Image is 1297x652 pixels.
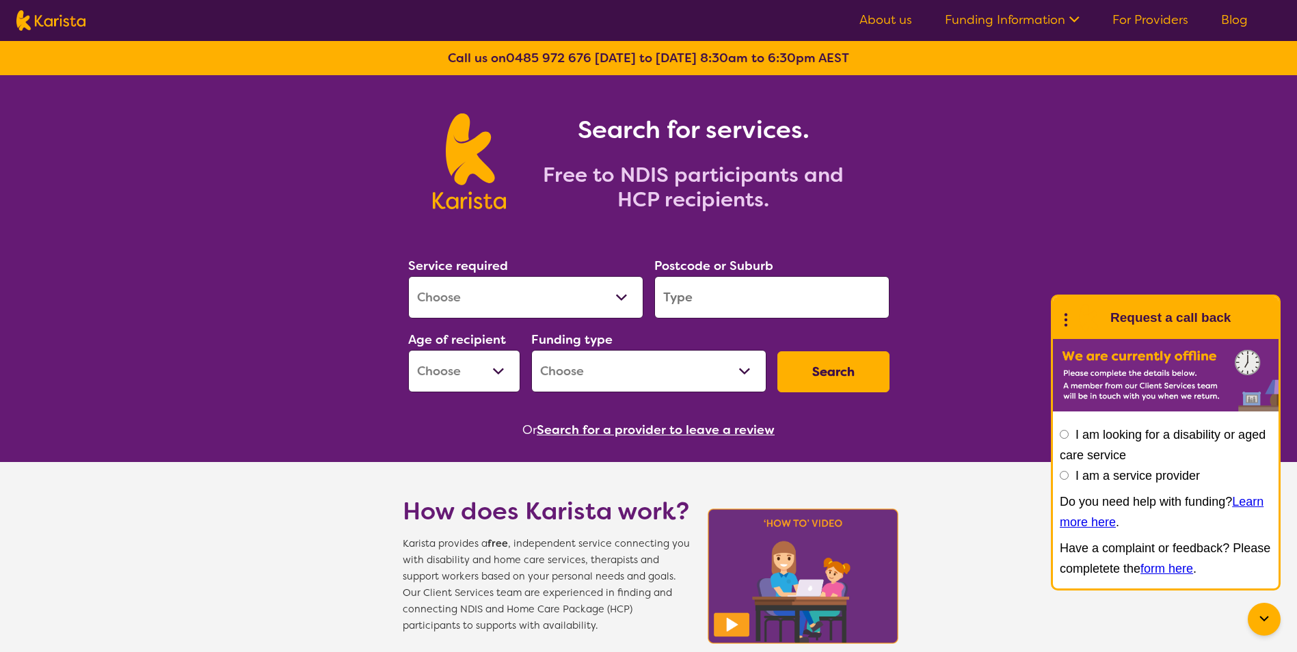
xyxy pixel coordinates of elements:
[654,276,890,318] input: Type
[1221,12,1248,28] a: Blog
[433,113,506,209] img: Karista logo
[403,495,690,528] h1: How does Karista work?
[448,50,849,66] b: Call us on [DATE] to [DATE] 8:30am to 6:30pm AEST
[522,163,864,212] h2: Free to NDIS participants and HCP recipients.
[859,12,912,28] a: About us
[1140,562,1193,575] a: form here
[1075,304,1102,331] img: Karista
[1060,491,1272,532] p: Do you need help with funding? .
[1060,538,1272,579] p: Have a complaint or feedback? Please completete the .
[1112,12,1188,28] a: For Providers
[1110,308,1231,328] h1: Request a call back
[537,420,775,440] button: Search for a provider to leave a review
[16,10,85,31] img: Karista logo
[506,50,591,66] a: 0485 972 676
[1053,339,1279,411] img: Karista offline chat form to request call back
[522,420,537,440] span: Or
[1075,469,1200,483] label: I am a service provider
[403,536,690,634] span: Karista provides a , independent service connecting you with disability and home care services, t...
[487,537,508,550] b: free
[654,258,773,274] label: Postcode or Suburb
[777,351,890,392] button: Search
[408,331,506,348] label: Age of recipient
[522,113,864,146] h1: Search for services.
[408,258,508,274] label: Service required
[531,331,613,348] label: Funding type
[704,504,903,648] img: Karista video
[1060,428,1266,462] label: I am looking for a disability or aged care service
[945,12,1080,28] a: Funding Information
